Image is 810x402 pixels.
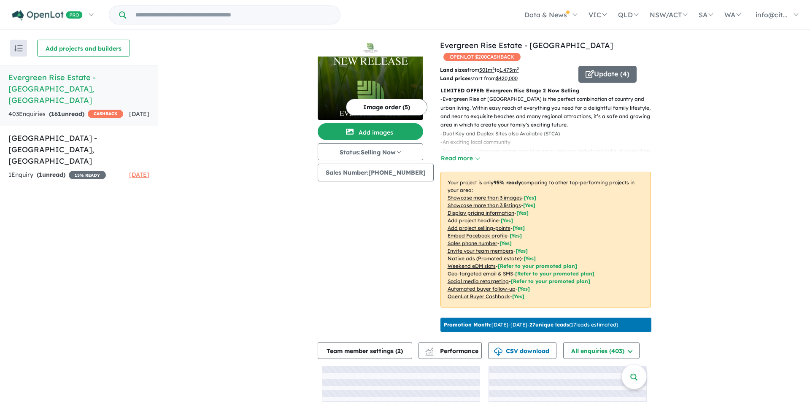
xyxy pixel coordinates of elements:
h5: [GEOGRAPHIC_DATA] - [GEOGRAPHIC_DATA] , [GEOGRAPHIC_DATA] [8,132,149,167]
span: [ Yes ] [510,232,522,239]
u: Sales phone number [448,240,497,246]
span: [ Yes ] [516,210,529,216]
span: to [494,67,519,73]
span: [ Yes ] [524,194,536,201]
input: Try estate name, suburb, builder or developer [128,6,338,24]
p: - Evergreen Rise at [GEOGRAPHIC_DATA] is the perfect combination of country and urban living. Wit... [440,95,658,130]
button: All enquiries (403) [563,342,640,359]
button: Read more [440,154,480,163]
u: OpenLot Buyer Cashback [448,293,510,299]
p: from [440,66,572,74]
u: Display pricing information [448,210,514,216]
a: Evergreen Rise Estate - South Nowra LogoEvergreen Rise Estate - South Nowra [318,40,423,120]
img: Evergreen Rise Estate - South Nowra [318,57,423,120]
span: [Yes] [512,293,524,299]
u: Weekend eDM slots [448,263,496,269]
u: Showcase more than 3 images [448,194,522,201]
span: [DATE] [129,171,149,178]
u: Social media retargeting [448,278,509,284]
b: 95 % ready [494,179,521,186]
b: Land sizes [440,67,467,73]
span: [ Yes ] [516,248,528,254]
sup: 2 [517,66,519,71]
sup: 2 [492,66,494,71]
span: 2 [397,347,401,355]
img: line-chart.svg [425,348,433,352]
span: [ Yes ] [523,202,535,208]
img: Openlot PRO Logo White [12,10,83,21]
span: Performance [427,347,478,355]
b: 27 unique leads [529,321,569,328]
button: Add images [318,123,423,140]
img: download icon [494,348,502,356]
span: CASHBACK [88,110,123,118]
span: 161 [51,110,61,118]
u: Embed Facebook profile [448,232,508,239]
p: Your project is only comparing to other top-performing projects in your area: - - - - - - - - - -... [440,172,651,308]
img: bar-chart.svg [425,350,434,356]
u: Showcase more than 3 listings [448,202,521,208]
strong: ( unread) [49,110,84,118]
span: [DATE] [129,110,149,118]
p: [DATE] - [DATE] - ( 17 leads estimated) [444,321,618,329]
span: [Refer to your promoted plan] [511,278,590,284]
strong: ( unread) [37,171,65,178]
button: Status:Selling Now [318,143,423,160]
span: [ Yes ] [513,225,525,231]
u: 501 m [479,67,494,73]
p: - An exciting local community [440,138,658,146]
span: [Refer to your promoted plan] [515,270,594,277]
u: Add project selling-points [448,225,510,231]
span: info@cit... [756,11,788,19]
div: 1 Enquir y [8,170,106,180]
button: Image order (5) [346,99,427,116]
span: [Yes] [518,286,530,292]
span: OPENLOT $ 200 CASHBACK [443,53,521,61]
button: Team member settings (2) [318,342,412,359]
p: LIMITED OFFER: Evergreen Rise Stage 2 Now Selling [440,86,651,95]
u: Native ads (Promoted estate) [448,255,521,262]
u: Invite your team members [448,248,513,254]
img: Evergreen Rise Estate - South Nowra Logo [321,43,420,53]
button: CSV download [488,342,556,359]
span: [ Yes ] [499,240,512,246]
span: 1 [39,171,42,178]
p: - Dual Key and Duplex Sites also Available (STCA) [440,130,658,138]
span: [ Yes ] [501,217,513,224]
div: 403 Enquir ies [8,109,123,119]
span: [Yes] [524,255,536,262]
p: start from [440,74,572,83]
span: 15 % READY [69,171,106,179]
button: Performance [418,342,482,359]
button: Update (4) [578,66,637,83]
p: - Nowra’s busy shopping center provides many services including banks, diverse shops, and a library. [440,147,658,164]
u: Add project headline [448,217,499,224]
u: Automated buyer follow-up [448,286,516,292]
img: sort.svg [14,45,23,51]
b: Promotion Month: [444,321,491,328]
span: [Refer to your promoted plan] [498,263,577,269]
button: Add projects and builders [37,40,130,57]
a: Evergreen Rise Estate - [GEOGRAPHIC_DATA] [440,40,613,50]
b: Land prices [440,75,470,81]
u: 1,475 m [499,67,519,73]
h5: Evergreen Rise Estate - [GEOGRAPHIC_DATA] , [GEOGRAPHIC_DATA] [8,72,149,106]
u: Geo-targeted email & SMS [448,270,513,277]
button: Sales Number:[PHONE_NUMBER] [318,164,434,181]
u: $ 420,000 [496,75,518,81]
